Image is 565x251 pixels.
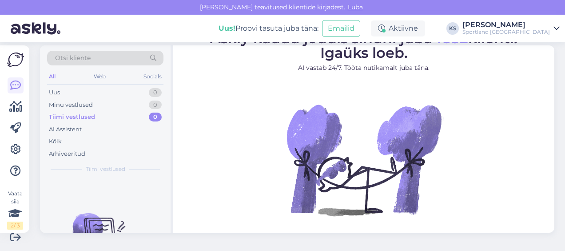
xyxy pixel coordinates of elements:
div: Tiimi vestlused [49,113,95,121]
b: Uus! [219,24,235,32]
div: KS [446,22,459,35]
div: AI Assistent [49,125,82,134]
div: Aktiivne [371,20,425,36]
div: Proovi tasuta juba täna: [219,23,318,34]
div: Vaata siia [7,190,23,230]
div: Minu vestlused [49,101,93,109]
img: No Chat active [284,80,444,240]
p: AI vastab 24/7. Tööta nutikamalt juba täna. [210,63,517,73]
div: [PERSON_NAME] [462,21,550,28]
span: Luba [345,3,366,11]
div: 0 [149,101,162,109]
div: 0 [149,113,162,121]
span: Otsi kliente [55,53,91,63]
div: Kõik [49,137,62,146]
span: Tiimi vestlused [86,165,125,173]
img: Askly Logo [7,53,24,67]
button: Emailid [322,20,360,37]
div: Arhiveeritud [49,150,85,158]
div: 0 [149,88,162,97]
a: [PERSON_NAME]Sportland [GEOGRAPHIC_DATA] [462,21,560,36]
div: Socials [142,71,163,82]
div: Web [92,71,107,82]
div: Uus [49,88,60,97]
span: Askly kaudu jõudis sinuni juba klienti. Igaüks loeb. [210,29,517,61]
div: All [47,71,57,82]
div: 2 / 3 [7,222,23,230]
div: Sportland [GEOGRAPHIC_DATA] [462,28,550,36]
